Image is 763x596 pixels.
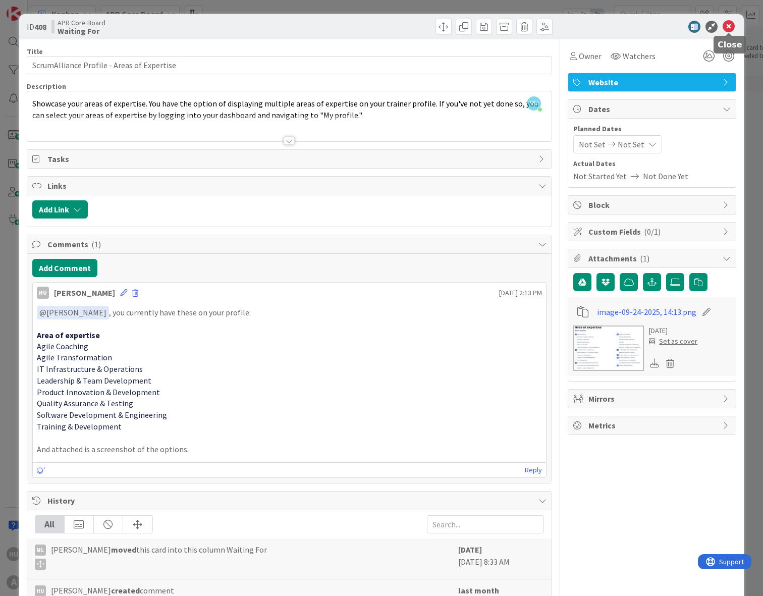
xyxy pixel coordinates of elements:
[525,464,542,476] a: Reply
[111,585,140,595] b: created
[54,287,115,299] div: [PERSON_NAME]
[37,364,143,374] span: IT Infrastructure & Operations
[640,253,649,263] span: ( 1 )
[579,50,602,62] span: Owner
[39,307,46,317] span: @
[58,19,105,27] span: APR Core Board
[35,545,46,556] div: ML
[37,421,122,431] span: Training & Development
[51,544,267,570] span: [PERSON_NAME] this card into this column Waiting For
[37,387,160,397] span: Product Innovation & Development
[34,22,46,32] b: 408
[573,158,731,169] span: Actual Dates
[458,545,482,555] b: [DATE]
[32,200,88,219] button: Add Link
[588,76,718,88] span: Website
[427,515,544,533] input: Search...
[27,21,46,33] span: ID
[37,341,88,351] span: Agile Coaching
[588,103,718,115] span: Dates
[458,544,544,574] div: [DATE] 8:33 AM
[21,2,46,14] span: Support
[718,40,742,49] h5: Close
[579,138,606,150] span: Not Set
[27,82,66,91] span: Description
[527,96,541,111] span: HU
[644,227,661,237] span: ( 0/1 )
[47,180,533,192] span: Links
[588,226,718,238] span: Custom Fields
[39,307,106,317] span: [PERSON_NAME]
[597,306,696,318] a: image-09-24-2025, 14:13.png
[499,288,542,298] span: [DATE] 2:13 PM
[47,238,533,250] span: Comments
[649,336,697,347] div: Set as cover
[47,495,533,507] span: History
[643,170,688,182] span: Not Done Yet
[37,398,133,408] span: Quality Assurance & Testing
[32,98,540,120] span: Showcase your areas of expertise. You have the option of displaying multiple areas of expertise o...
[37,444,542,455] p: And attached is a screenshot of the options.
[588,393,718,405] span: Mirrors
[58,27,105,35] b: Waiting For
[649,326,697,336] div: [DATE]
[47,153,533,165] span: Tasks
[649,357,660,370] div: Download
[35,516,65,533] div: All
[37,306,542,319] p: , you currently have these on your profile:
[573,124,731,134] span: Planned Dates
[37,375,151,386] span: Leadership & Team Development
[573,170,627,182] span: Not Started Yet
[623,50,656,62] span: Watchers
[27,56,552,74] input: type card name here...
[588,199,718,211] span: Block
[588,419,718,431] span: Metrics
[37,287,49,299] div: HU
[27,47,43,56] label: Title
[588,252,718,264] span: Attachments
[91,239,101,249] span: ( 1 )
[37,330,100,340] strong: Area of expertise
[37,352,112,362] span: Agile Transformation
[458,585,499,595] b: last month
[111,545,136,555] b: moved
[32,259,97,277] button: Add Comment
[37,410,167,420] span: Software Development & Engineering
[618,138,644,150] span: Not Set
